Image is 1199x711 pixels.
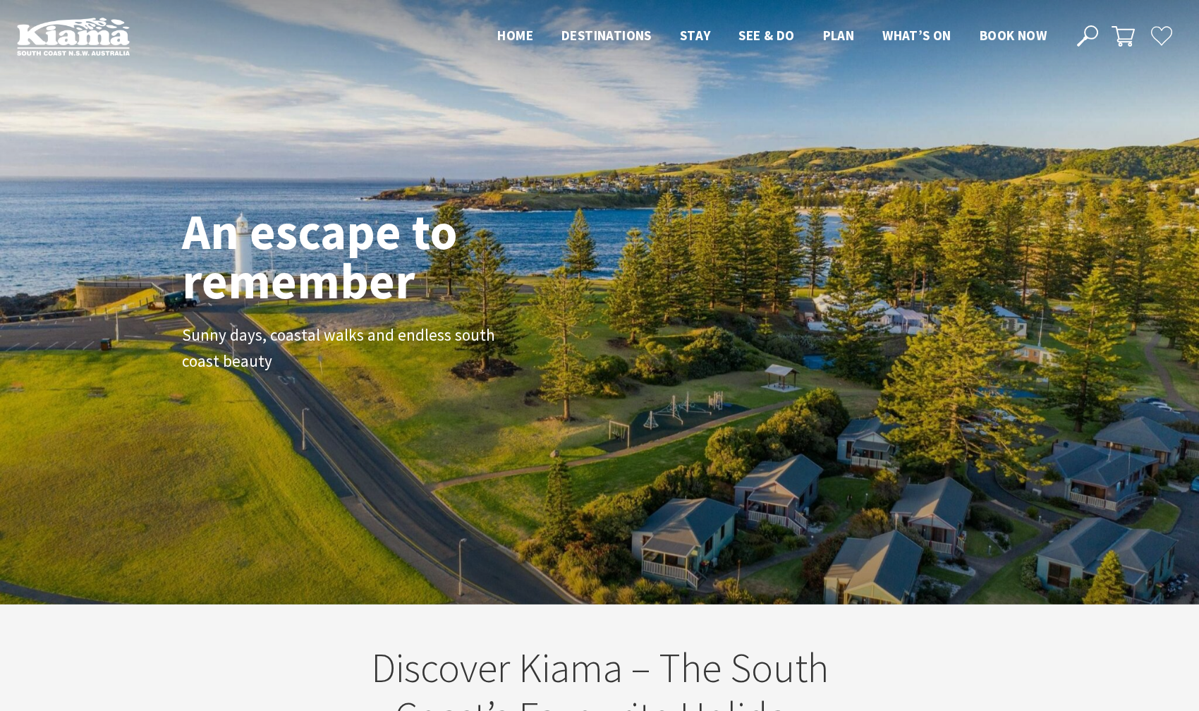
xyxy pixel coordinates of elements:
[17,17,130,56] img: Kiama Logo
[182,323,499,375] p: Sunny days, coastal walks and endless south coast beauty
[561,27,652,44] span: Destinations
[497,27,533,44] span: Home
[680,27,711,44] span: Stay
[823,27,855,44] span: Plan
[182,207,570,306] h1: An escape to remember
[483,25,1061,48] nav: Main Menu
[882,27,951,44] span: What’s On
[980,27,1047,44] span: Book now
[738,27,794,44] span: See & Do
